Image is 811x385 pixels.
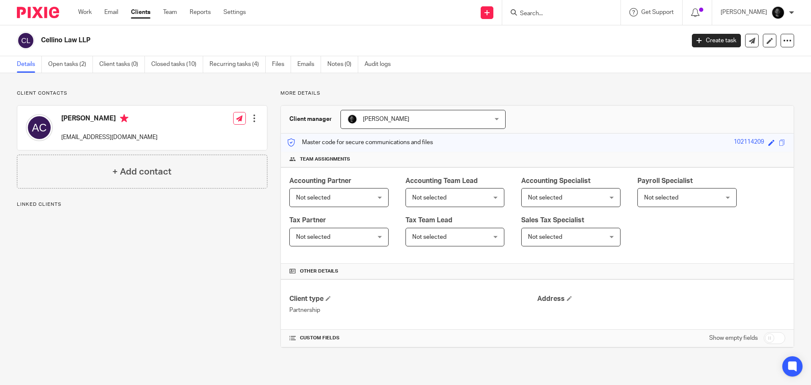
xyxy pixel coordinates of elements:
h2: Cellino Law LLP [41,36,552,45]
p: Client contacts [17,90,267,97]
span: Accounting Team Lead [405,177,478,184]
h4: + Add contact [112,165,171,178]
a: Audit logs [365,56,397,73]
h4: Address [537,295,785,303]
a: Team [163,8,177,16]
div: 102114209 [734,138,764,147]
span: Accounting Specialist [521,177,591,184]
img: Chris.jpg [347,114,357,124]
span: Not selected [528,195,562,201]
span: Not selected [296,195,330,201]
a: Closed tasks (10) [151,56,203,73]
img: Pixie [17,7,59,18]
label: Show empty fields [709,334,758,342]
a: Clients [131,8,150,16]
span: Payroll Specialist [637,177,693,184]
span: Other details [300,268,338,275]
p: Master code for secure communications and files [287,138,433,147]
p: [EMAIL_ADDRESS][DOMAIN_NAME] [61,133,158,142]
a: Create task [692,34,741,47]
img: svg%3E [17,32,35,49]
span: [PERSON_NAME] [363,116,409,122]
a: Recurring tasks (4) [210,56,266,73]
a: Files [272,56,291,73]
a: Notes (0) [327,56,358,73]
a: Details [17,56,42,73]
p: Linked clients [17,201,267,208]
span: Not selected [296,234,330,240]
p: More details [280,90,794,97]
span: Not selected [412,234,446,240]
a: Reports [190,8,211,16]
p: [PERSON_NAME] [721,8,767,16]
input: Search [519,10,595,18]
a: Open tasks (2) [48,56,93,73]
span: Team assignments [300,156,350,163]
a: Email [104,8,118,16]
a: Settings [223,8,246,16]
a: Client tasks (0) [99,56,145,73]
h4: CUSTOM FIELDS [289,335,537,341]
img: svg%3E [26,114,53,141]
h4: [PERSON_NAME] [61,114,158,125]
img: Chris.jpg [771,6,785,19]
a: Emails [297,56,321,73]
span: Not selected [528,234,562,240]
span: Tax Partner [289,217,326,224]
h3: Client manager [289,115,332,123]
h4: Client type [289,295,537,303]
i: Primary [120,114,128,123]
p: Partnership [289,306,537,314]
span: Not selected [412,195,446,201]
span: Not selected [644,195,678,201]
span: Get Support [641,9,674,15]
a: Work [78,8,92,16]
span: Tax Team Lead [405,217,452,224]
span: Accounting Partner [289,177,351,184]
span: Sales Tax Specialist [521,217,584,224]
